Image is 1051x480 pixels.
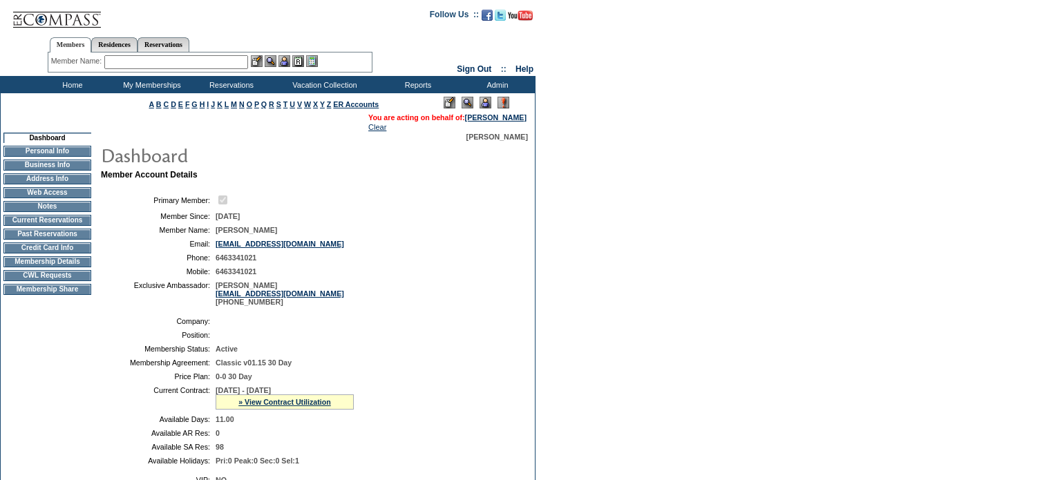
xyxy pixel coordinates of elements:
td: Address Info [3,173,91,184]
img: b_edit.gif [251,55,263,67]
td: Available Holidays: [106,457,210,465]
span: [DATE] [216,212,240,220]
a: N [239,100,245,108]
td: Membership Status: [106,345,210,353]
td: Phone: [106,253,210,262]
a: [PERSON_NAME] [465,113,527,122]
td: Reports [377,76,456,93]
a: Become our fan on Facebook [482,14,493,22]
span: 6463341021 [216,253,256,262]
img: b_calculator.gif [306,55,318,67]
img: Edit Mode [444,97,455,108]
td: Mobile: [106,267,210,276]
a: [EMAIL_ADDRESS][DOMAIN_NAME] [216,289,344,298]
a: P [254,100,259,108]
a: Y [320,100,325,108]
span: 11.00 [216,415,234,423]
a: Follow us on Twitter [495,14,506,22]
td: Membership Details [3,256,91,267]
img: pgTtlDashboard.gif [100,141,377,169]
td: Available Days: [106,415,210,423]
a: Clear [368,123,386,131]
span: [DATE] - [DATE] [216,386,271,394]
img: View Mode [462,97,473,108]
span: 0 [216,429,220,437]
a: Q [261,100,267,108]
span: You are acting on behalf of: [368,113,527,122]
a: » View Contract Utilization [238,398,331,406]
a: Residences [91,37,138,52]
td: Personal Info [3,146,91,157]
img: View [265,55,276,67]
a: K [217,100,222,108]
td: Company: [106,317,210,325]
a: Z [327,100,332,108]
td: Past Reservations [3,229,91,240]
a: ER Accounts [333,100,379,108]
span: 0-0 30 Day [216,372,252,381]
td: Current Contract: [106,386,210,410]
a: H [200,100,205,108]
a: [EMAIL_ADDRESS][DOMAIN_NAME] [216,240,344,248]
a: Subscribe to our YouTube Channel [508,14,533,22]
a: X [313,100,318,108]
td: Membership Share [3,284,91,295]
td: Reservations [190,76,269,93]
td: Membership Agreement: [106,358,210,367]
td: Admin [456,76,536,93]
a: J [211,100,215,108]
td: Member Since: [106,212,210,220]
td: Exclusive Ambassador: [106,281,210,306]
div: Member Name: [51,55,104,67]
td: CWL Requests [3,270,91,281]
a: U [290,100,295,108]
img: Follow us on Twitter [495,10,506,21]
td: Dashboard [3,133,91,143]
a: Reservations [138,37,189,52]
td: Available SA Res: [106,443,210,451]
span: Active [216,345,238,353]
td: Business Info [3,160,91,171]
td: My Memberships [111,76,190,93]
a: I [207,100,209,108]
td: Member Name: [106,226,210,234]
a: L [225,100,229,108]
a: Sign Out [457,64,491,74]
span: [PERSON_NAME] [PHONE_NUMBER] [216,281,344,306]
td: Available AR Res: [106,429,210,437]
span: [PERSON_NAME] [216,226,277,234]
a: W [304,100,311,108]
a: Help [515,64,533,74]
a: B [156,100,162,108]
img: Become our fan on Facebook [482,10,493,21]
span: Pri:0 Peak:0 Sec:0 Sel:1 [216,457,299,465]
span: 6463341021 [216,267,256,276]
span: [PERSON_NAME] [466,133,528,141]
a: G [191,100,197,108]
td: Price Plan: [106,372,210,381]
a: R [269,100,274,108]
td: Email: [106,240,210,248]
a: C [163,100,169,108]
td: Vacation Collection [269,76,377,93]
td: Current Reservations [3,215,91,226]
span: :: [501,64,506,74]
b: Member Account Details [101,170,198,180]
a: E [178,100,183,108]
a: A [149,100,154,108]
img: Subscribe to our YouTube Channel [508,10,533,21]
img: Impersonate [480,97,491,108]
span: Classic v01.15 30 Day [216,358,292,367]
td: Web Access [3,187,91,198]
span: 98 [216,443,224,451]
a: Members [50,37,92,52]
a: O [247,100,252,108]
a: T [283,100,288,108]
a: M [231,100,237,108]
td: Credit Card Info [3,242,91,253]
a: V [297,100,302,108]
a: D [171,100,176,108]
img: Impersonate [278,55,290,67]
img: Reservations [292,55,304,67]
img: Log Concern/Member Elevation [498,97,509,108]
